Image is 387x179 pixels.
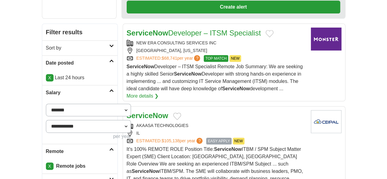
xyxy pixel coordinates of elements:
[127,1,340,13] button: Create alert
[46,89,109,96] h2: Salary
[46,148,109,155] h2: Remote
[46,74,114,81] p: Last 24 hours
[127,111,168,120] a: ServiceNow
[173,113,181,120] button: Add to favorite jobs
[42,55,117,70] a: Date posted
[233,138,244,144] span: NEW
[311,110,341,133] img: Company logo
[132,169,159,174] strong: ServiceNow
[127,130,306,136] div: IL
[229,55,241,62] span: NEW
[222,86,250,91] strong: ServiceNow
[311,28,341,50] img: Company logo
[56,163,85,169] strong: Remote jobs
[127,47,306,54] div: [GEOGRAPHIC_DATA], [US_STATE]
[42,24,117,40] h2: Filter results
[127,64,303,91] span: Developer – ITSM Specialist Remote Job Summary: We are seeking a highly skilled Senior Developer ...
[204,55,228,62] span: TOP MATCH
[46,74,54,81] a: X
[206,138,231,144] span: EASY APPLY
[46,44,109,52] h2: Sort by
[136,138,204,144] a: ESTIMATED:$105,138per year?
[46,59,109,67] h2: Date posted
[46,162,54,170] a: X
[162,56,177,61] span: $68,741
[266,30,274,37] button: Add to favorite jobs
[127,122,306,129] div: AKAASA TECHNOLOGIES
[46,133,131,140] div: per year
[214,147,242,152] strong: ServiceNow
[162,138,179,143] span: $105,138
[127,92,159,100] a: More details ❯
[42,40,117,55] a: Sort by
[127,29,261,37] a: ServiceNowDeveloper – ITSM Specialist
[194,55,200,61] span: ?
[42,144,117,159] a: Remote
[196,138,203,144] span: ?
[42,85,117,100] a: Salary
[127,40,306,46] div: NEW ERA CONSULTING SERVICES INC
[136,55,202,62] a: ESTIMATED:$68,741per year?
[174,71,202,76] strong: ServiceNow
[127,64,154,69] strong: ServiceNow
[127,29,168,37] strong: ServiceNow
